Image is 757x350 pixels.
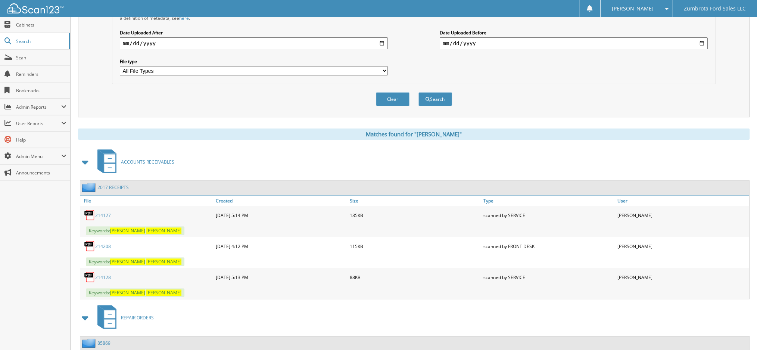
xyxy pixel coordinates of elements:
[348,196,482,206] a: Size
[120,30,388,36] label: Date Uploaded After
[16,153,61,159] span: Admin Menu
[16,120,61,127] span: User Reports
[16,137,66,143] span: Help
[84,272,95,283] img: PDF.png
[120,58,388,65] label: File type
[440,30,708,36] label: Date Uploaded Before
[482,208,615,223] div: scanned by SERVICE
[121,159,174,165] span: ACCOUNTS RECEIVABLES
[612,6,654,11] span: [PERSON_NAME]
[110,258,145,265] span: [PERSON_NAME]
[376,92,409,106] button: Clear
[16,55,66,61] span: Scan
[86,288,184,297] span: Keywords:
[86,257,184,266] span: Keywords:
[348,208,482,223] div: 135KB
[214,208,348,223] div: [DATE] 5:14 PM
[214,270,348,285] div: [DATE] 5:13 PM
[95,243,111,250] a: 214208
[78,128,750,140] div: Matches found for "[PERSON_NAME]"
[16,22,66,28] span: Cabinets
[16,104,61,110] span: Admin Reports
[482,239,615,254] div: scanned by FRONT DESK
[440,37,708,49] input: end
[97,184,129,191] a: 2017 RECEIPTS
[120,37,388,49] input: start
[93,147,174,177] a: ACCOUNTS RECEIVABLES
[82,183,97,192] img: folder2.png
[95,274,111,281] a: 214128
[214,196,348,206] a: Created
[179,15,189,21] a: here
[97,340,110,346] a: 85869
[110,227,145,234] span: [PERSON_NAME]
[7,3,63,13] img: scan123-logo-white.svg
[110,289,145,296] span: [PERSON_NAME]
[93,303,154,332] a: REPAIR ORDERS
[482,196,615,206] a: Type
[121,315,154,321] span: REPAIR ORDERS
[16,38,65,44] span: Search
[616,270,749,285] div: [PERSON_NAME]
[720,314,757,350] iframe: Chat Widget
[16,71,66,77] span: Reminders
[16,170,66,176] span: Announcements
[86,226,184,235] span: Keywords:
[16,87,66,94] span: Bookmarks
[482,270,615,285] div: scanned by SERVICE
[146,289,181,296] span: [PERSON_NAME]
[95,212,111,219] a: 214127
[84,210,95,221] img: PDF.png
[348,270,482,285] div: 88KB
[80,196,214,206] a: File
[616,239,749,254] div: [PERSON_NAME]
[616,196,749,206] a: User
[146,258,181,265] span: [PERSON_NAME]
[616,208,749,223] div: [PERSON_NAME]
[214,239,348,254] div: [DATE] 4:12 PM
[146,227,181,234] span: [PERSON_NAME]
[348,239,482,254] div: 115KB
[684,6,746,11] span: Zumbrota Ford Sales LLC
[82,338,97,348] img: folder2.png
[84,241,95,252] img: PDF.png
[418,92,452,106] button: Search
